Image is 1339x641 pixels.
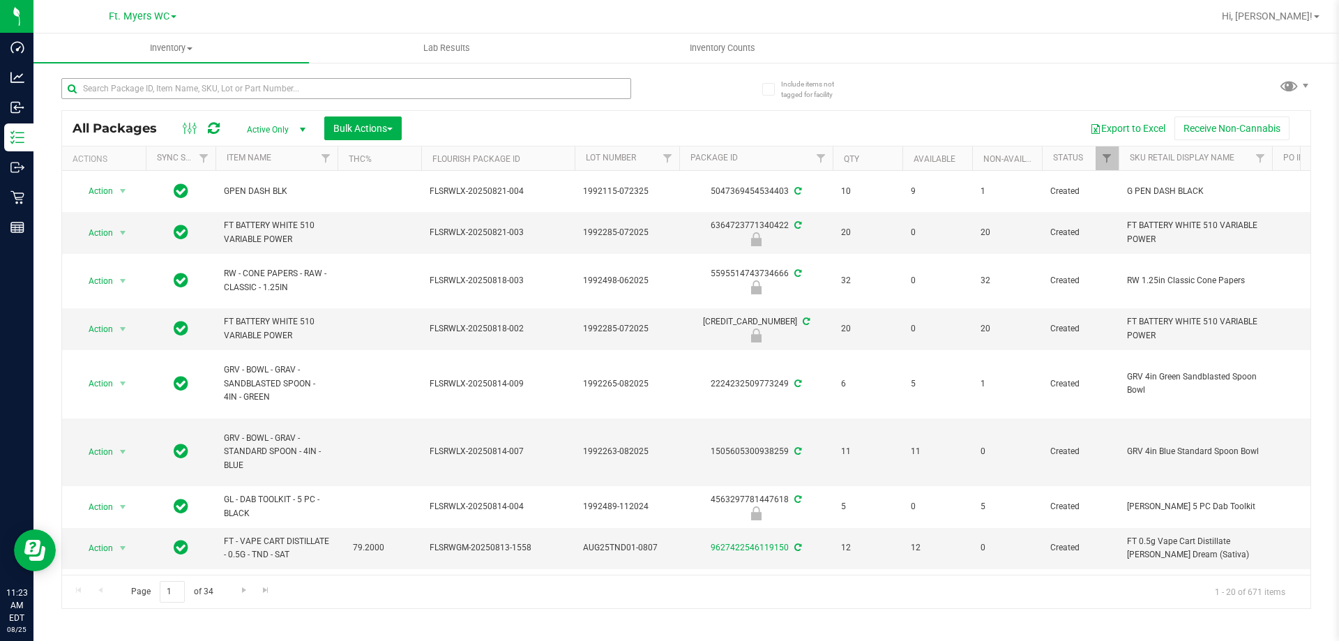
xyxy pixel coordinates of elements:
span: 0 [981,445,1034,458]
span: GRV - BOWL - GRAV - SANDBLASTED SPOON - 4IN - GREEN [224,363,329,404]
div: Newly Received [677,232,835,246]
span: FLSRWLX-20250814-007 [430,445,566,458]
a: Lot Number [586,153,636,163]
p: 08/25 [6,624,27,635]
span: FT 0.5g Vape Cart Distillate [PERSON_NAME] Dream (Sativa) [1127,535,1264,561]
span: 32 [981,274,1034,287]
span: Sync from Compliance System [801,317,810,326]
span: GRV 4in Green Sandblasted Spoon Bowl [1127,370,1264,397]
span: FLSRWLX-20250821-004 [430,185,566,198]
span: RW - CONE PAPERS - RAW - CLASSIC - 1.25IN [224,267,329,294]
span: In Sync [174,271,188,290]
span: In Sync [174,538,188,557]
div: 5595514743734666 [677,267,835,294]
span: 6 [841,377,894,391]
span: 20 [841,322,894,335]
span: GPEN DASH BLK [224,185,329,198]
span: 0 [911,500,964,513]
span: Inventory [33,42,309,54]
a: Qty [844,154,859,164]
span: select [114,271,132,291]
span: 1 - 20 of 671 items [1204,581,1296,602]
span: 11 [841,445,894,458]
span: GRV - BOWL - GRAV - STANDARD SPOON - 4IN - BLUE [224,432,329,472]
a: Status [1053,153,1083,163]
span: Created [1050,274,1110,287]
span: Sync from Compliance System [792,379,801,389]
span: Sync from Compliance System [792,220,801,230]
span: All Packages [73,121,171,136]
input: Search Package ID, Item Name, SKU, Lot or Part Number... [61,78,631,99]
button: Bulk Actions [324,116,402,140]
span: Ft. Myers WC [109,10,169,22]
span: 1992115-072325 [583,185,671,198]
span: 20 [981,226,1034,239]
span: In Sync [174,374,188,393]
inline-svg: Analytics [10,70,24,84]
span: 12 [841,541,894,555]
span: Action [76,538,114,558]
span: 0 [911,226,964,239]
a: Sync Status [157,153,211,163]
span: 1 [981,377,1034,391]
a: Filter [315,146,338,170]
span: Created [1050,541,1110,555]
button: Export to Excel [1081,116,1174,140]
inline-svg: Dashboard [10,40,24,54]
span: 32 [841,274,894,287]
span: 1 [981,185,1034,198]
span: FT BATTERY WHITE 510 VARIABLE POWER [1127,219,1264,246]
inline-svg: Reports [10,220,24,234]
span: In Sync [174,319,188,338]
button: Receive Non-Cannabis [1174,116,1289,140]
a: Go to the last page [256,581,276,600]
div: Newly Received [677,506,835,520]
span: 1992265-082025 [583,377,671,391]
span: FLSRWLX-20250818-003 [430,274,566,287]
span: select [114,538,132,558]
span: In Sync [174,223,188,242]
a: Available [914,154,955,164]
input: 1 [160,581,185,603]
a: Filter [656,146,679,170]
div: 4563297781447618 [677,493,835,520]
span: 1992498-062025 [583,274,671,287]
span: Created [1050,226,1110,239]
span: 1992285-072025 [583,322,671,335]
span: Created [1050,322,1110,335]
a: Filter [1096,146,1119,170]
span: Action [76,497,114,517]
a: Package ID [690,153,738,163]
span: Bulk Actions [333,123,393,134]
span: Sync from Compliance System [792,269,801,278]
span: Page of 34 [119,581,225,603]
span: Action [76,374,114,393]
span: GRV 4in Blue Standard Spoon Bowl [1127,445,1264,458]
span: Created [1050,185,1110,198]
span: GL - DAB TOOLKIT - 5 PC - BLACK [224,493,329,520]
span: select [114,442,132,462]
span: FLSRWGM-20250813-1558 [430,541,566,555]
span: 0 [911,274,964,287]
span: 5 [841,500,894,513]
inline-svg: Retail [10,190,24,204]
p: 11:23 AM EDT [6,587,27,624]
span: 1992263-082025 [583,445,671,458]
span: In Sync [174,497,188,516]
span: In Sync [174,181,188,201]
div: 6364723771340422 [677,219,835,246]
span: FT BATTERY WHITE 510 VARIABLE POWER [224,219,329,246]
div: Newly Received [677,280,835,294]
a: Go to the next page [234,581,254,600]
span: FLSRWLX-20250814-009 [430,377,566,391]
span: Inventory Counts [671,42,774,54]
span: In Sync [174,442,188,461]
a: Sku Retail Display Name [1130,153,1234,163]
span: FT BATTERY WHITE 510 VARIABLE POWER [224,315,329,342]
span: select [114,223,132,243]
span: Action [76,442,114,462]
span: 20 [981,322,1034,335]
a: Non-Available [983,154,1045,164]
span: 79.2000 [346,538,391,558]
a: PO ID [1283,153,1304,163]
